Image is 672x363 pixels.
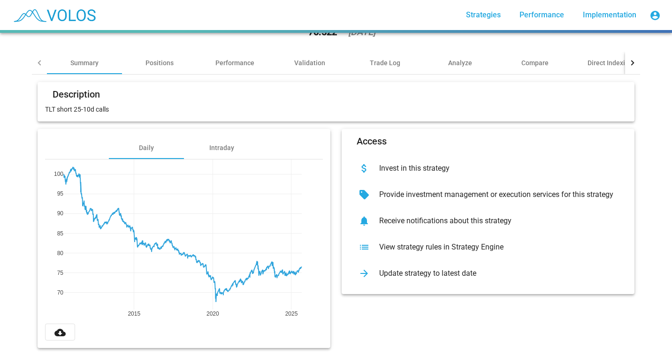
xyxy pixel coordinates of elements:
[349,208,627,234] button: Receive notifications about this strategy
[215,58,254,68] div: Performance
[357,240,372,255] mat-icon: list
[372,190,619,199] div: Provide investment management or execution services for this strategy
[45,105,627,114] p: TLT short 25-10d calls
[349,234,627,260] button: View strategy rules in Strategy Engine
[53,90,100,99] mat-card-title: Description
[357,266,372,281] mat-icon: arrow_forward
[70,58,99,68] div: Summary
[294,58,325,68] div: Validation
[348,27,375,37] div: [DATE]
[370,58,400,68] div: Trade Log
[521,58,549,68] div: Compare
[349,155,627,181] button: Invest in this strategy
[519,10,564,19] span: Performance
[209,143,234,152] div: Intraday
[575,7,644,23] a: Implementation
[512,7,572,23] a: Performance
[349,181,627,208] button: Provide investment management or execution services for this strategy
[145,58,174,68] div: Positions
[349,260,627,287] button: Update strategy to latest date
[583,10,636,19] span: Implementation
[448,58,472,68] div: Analyze
[308,27,337,37] div: 76.522
[588,58,633,68] div: Direct Indexing
[649,10,661,21] mat-icon: account_circle
[372,242,619,252] div: View strategy rules in Strategy Engine
[372,164,619,173] div: Invest in this strategy
[357,187,372,202] mat-icon: sell
[139,143,154,152] div: Daily
[466,10,501,19] span: Strategies
[372,269,619,278] div: Update strategy to latest date
[357,161,372,176] mat-icon: attach_money
[54,327,66,338] mat-icon: cloud_download
[32,75,640,355] summary: DescriptionTLT short 25-10d callsDailyIntradayAccessInvest in this strategyProvide investment man...
[357,136,387,146] mat-card-title: Access
[458,7,508,23] a: Strategies
[357,213,372,228] mat-icon: notifications
[372,216,619,226] div: Receive notifications about this strategy
[8,3,100,27] img: blue_transparent.png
